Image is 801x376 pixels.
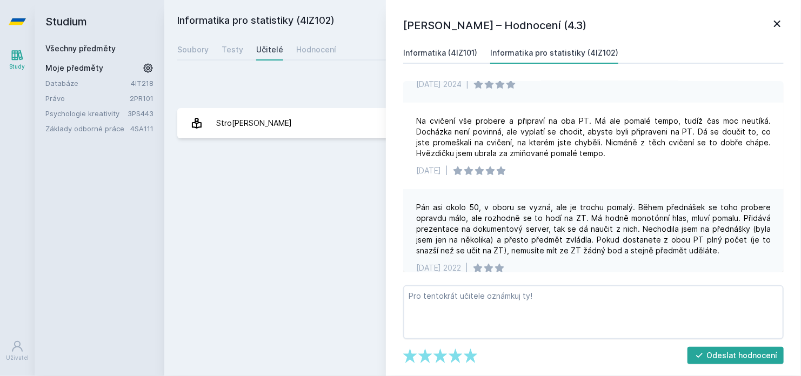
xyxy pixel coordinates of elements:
[130,124,153,133] a: 4SA111
[177,13,667,30] h2: Informatika pro statistiky (4IZ102)
[45,93,130,104] a: Právo
[10,63,25,71] div: Study
[416,116,771,159] div: Na cvičení vše probere a připraví na oba PT. Má ale pomalé tempo, tudíž čas moc neutíká. Docházka...
[6,354,29,362] div: Uživatel
[177,108,788,138] a: Stro[PERSON_NAME] 4 hodnocení 4.3
[131,79,153,88] a: 4IT218
[177,44,209,55] div: Soubory
[216,112,292,134] div: Stro[PERSON_NAME]
[296,44,336,55] div: Hodnocení
[256,44,283,55] div: Učitelé
[130,94,153,103] a: 2PR101
[128,109,153,118] a: 3PS443
[45,63,103,73] span: Moje předměty
[222,44,243,55] div: Testy
[45,78,131,89] a: Databáze
[177,39,209,61] a: Soubory
[222,39,243,61] a: Testy
[256,39,283,61] a: Učitelé
[466,79,469,90] div: |
[45,123,130,134] a: Základy odborné práce
[2,43,32,76] a: Study
[416,79,462,90] div: [DATE] 2024
[296,39,336,61] a: Hodnocení
[2,334,32,367] a: Uživatel
[45,44,116,53] a: Všechny předměty
[45,108,128,119] a: Psychologie kreativity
